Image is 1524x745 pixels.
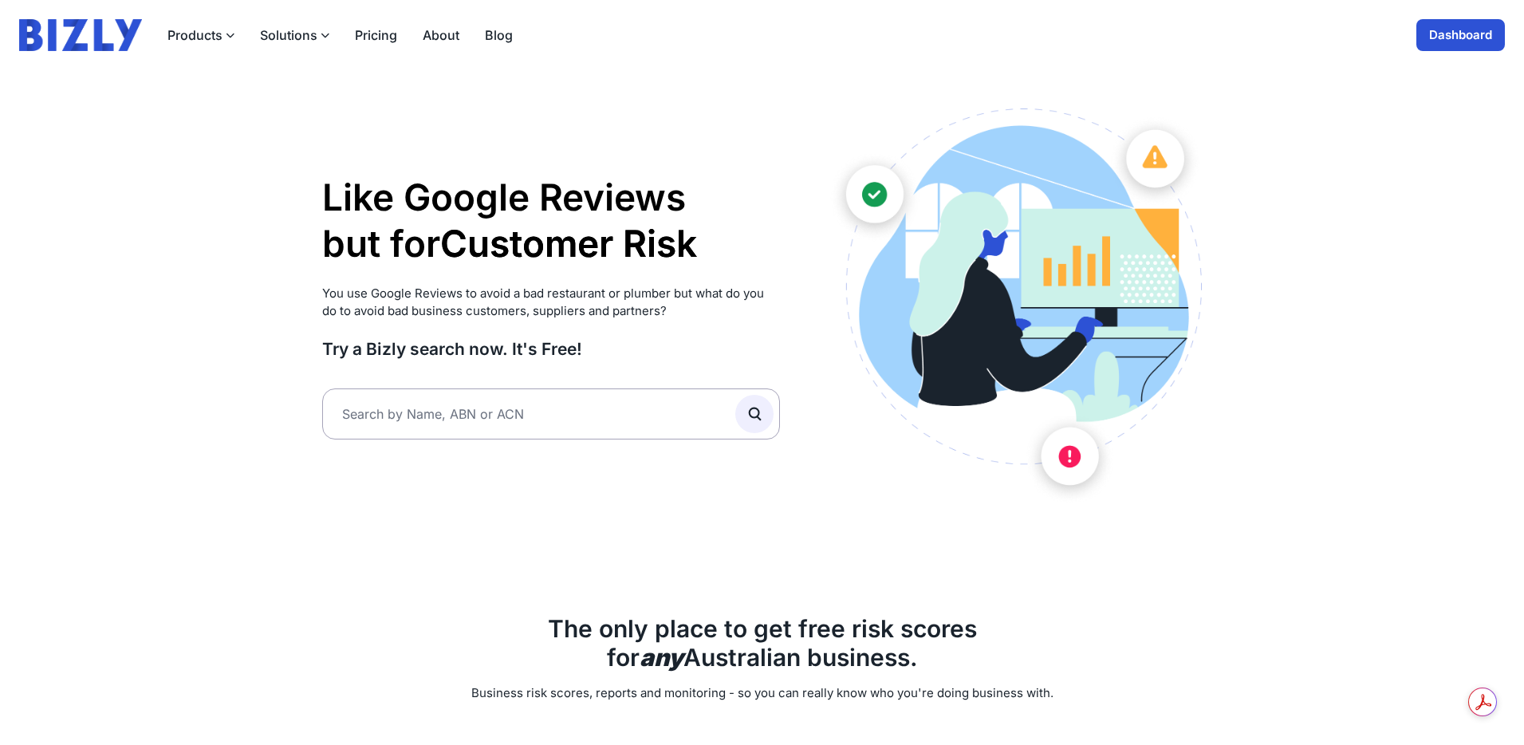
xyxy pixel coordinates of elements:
li: Supplier Risk [440,266,697,313]
a: Dashboard [1416,19,1505,51]
p: Business risk scores, reports and monitoring - so you can really know who you're doing business w... [322,684,1203,703]
a: Pricing [355,26,397,45]
h3: Try a Bizly search now. It's Free! [322,338,781,360]
h2: The only place to get free risk scores for Australian business. [322,614,1203,672]
a: About [423,26,459,45]
a: Blog [485,26,513,45]
button: Solutions [260,26,329,45]
input: Search by Name, ABN or ACN [322,388,781,440]
button: Products [167,26,234,45]
li: Customer Risk [440,221,697,267]
b: any [640,643,683,672]
h1: Like Google Reviews but for [322,175,781,266]
p: You use Google Reviews to avoid a bad restaurant or plumber but what do you do to avoid bad busin... [322,285,781,321]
